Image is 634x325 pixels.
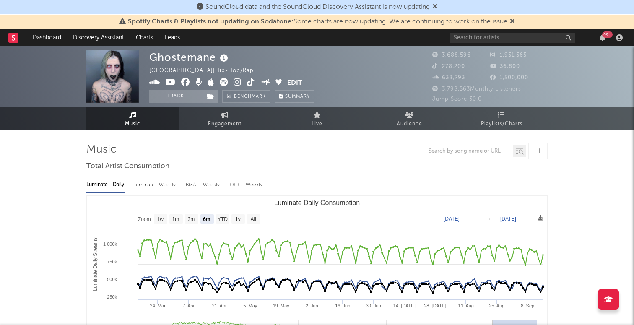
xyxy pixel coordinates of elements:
[481,119,522,129] span: Playlists/Charts
[250,216,256,222] text: All
[188,216,195,222] text: 3m
[432,64,465,69] span: 278,200
[27,29,67,46] a: Dashboard
[208,119,242,129] span: Engagement
[432,52,471,58] span: 3,688,596
[157,216,164,222] text: 1w
[125,119,140,129] span: Music
[500,216,516,222] text: [DATE]
[455,107,548,130] a: Playlists/Charts
[203,216,210,222] text: 6m
[243,303,257,308] text: 5. May
[450,33,575,43] input: Search for artists
[600,34,605,41] button: 99+
[490,75,528,81] span: 1,500,000
[234,92,266,102] span: Benchmark
[366,303,381,308] text: 30. Jun
[149,66,273,76] div: [GEOGRAPHIC_DATA] | Hip-Hop/Rap
[432,86,521,92] span: 3,798,563 Monthly Listeners
[444,216,460,222] text: [DATE]
[212,303,227,308] text: 21. Apr
[86,161,169,172] span: Total Artist Consumption
[432,75,465,81] span: 638,293
[287,78,302,88] button: Edit
[92,237,98,291] text: Luminate Daily Streams
[103,242,117,247] text: 1 000k
[128,18,507,25] span: : Some charts are now updating. We are continuing to work on the issue
[521,303,534,308] text: 8. Sep
[150,303,166,308] text: 24. Mar
[149,90,202,103] button: Track
[205,4,430,10] span: SoundCloud data and the SoundCloud Discovery Assistant is now updating
[489,303,504,308] text: 25. Aug
[490,52,527,58] span: 1,951,565
[432,4,437,10] span: Dismiss
[306,303,318,308] text: 2. Jun
[149,50,230,64] div: Ghostemane
[182,303,195,308] text: 7. Apr
[273,303,290,308] text: 19. May
[67,29,130,46] a: Discovery Assistant
[235,216,241,222] text: 1y
[222,90,270,103] a: Benchmark
[107,259,117,264] text: 750k
[133,178,177,192] div: Luminate - Weekly
[179,107,271,130] a: Engagement
[159,29,186,46] a: Leads
[363,107,455,130] a: Audience
[128,18,291,25] span: Spotify Charts & Playlists not updating on Sodatone
[458,303,474,308] text: 11. Aug
[602,31,613,38] div: 99 +
[86,107,179,130] a: Music
[393,303,416,308] text: 14. [DATE]
[432,96,482,102] span: Jump Score: 30.0
[312,119,322,129] span: Live
[107,294,117,299] text: 250k
[86,178,125,192] div: Luminate - Daily
[107,277,117,282] text: 500k
[186,178,221,192] div: BMAT - Weekly
[230,178,263,192] div: OCC - Weekly
[172,216,179,222] text: 1m
[275,90,314,103] button: Summary
[510,18,515,25] span: Dismiss
[274,199,360,206] text: Luminate Daily Consumption
[138,216,151,222] text: Zoom
[335,303,350,308] text: 16. Jun
[490,64,520,69] span: 36,800
[486,216,491,222] text: →
[424,303,446,308] text: 28. [DATE]
[218,216,228,222] text: YTD
[424,148,513,155] input: Search by song name or URL
[271,107,363,130] a: Live
[285,94,310,99] span: Summary
[130,29,159,46] a: Charts
[397,119,422,129] span: Audience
